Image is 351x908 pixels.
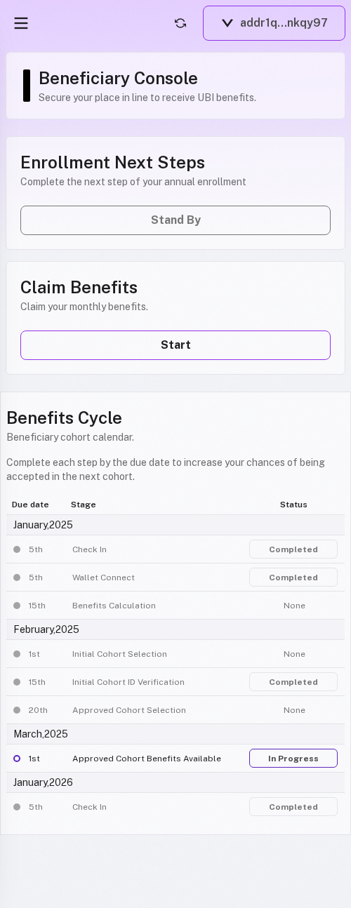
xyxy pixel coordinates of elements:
a: Start [20,331,331,360]
div: 20th [13,705,58,716]
div: Due date [12,499,57,510]
a: Completed [249,540,338,559]
a: In Progress [249,749,338,768]
button: None [251,700,338,719]
div: Initial Cohort Selection [72,648,237,660]
p: Complete each step by the due date to increase your chances of being accepted in the next cohort. [6,455,345,483]
p: Secure your place in line to receive UBI benefits. [39,91,331,105]
button: None [251,644,338,663]
p: Beneficiary cohort calendar. [6,430,345,444]
div: Benefits Calculation [72,600,237,611]
div: 5th [13,544,58,555]
div: March, 2025 [6,723,345,744]
div: Check In [72,801,235,813]
div: January, 2026 [6,772,345,792]
button: addr1q...nkqy97 [203,6,345,41]
div: 1st [13,648,58,660]
button: None [251,596,338,615]
div: Approved Cohort Benefits Available [72,753,235,764]
a: Completed [249,797,338,816]
h1: Enrollment Next Steps [20,151,331,173]
h1: Benefits Cycle [6,406,345,429]
p: Claim your monthly benefits. [20,300,331,314]
div: Stage [71,499,234,510]
div: January, 2025 [6,514,345,535]
div: 15th [13,676,58,688]
div: 1st [13,753,58,764]
h1: Claim Benefits [20,276,331,298]
a: Completed [249,672,338,691]
div: Initial Cohort ID Verification [72,676,235,688]
h1: Beneficiary Console [39,67,331,89]
div: Check In [72,544,235,555]
a: Completed [249,568,338,587]
div: Wallet Connect [72,572,235,583]
img: Vespr logo [220,19,234,27]
p: Complete the next step of your annual enrollment [20,175,331,189]
button: Refresh account status [169,12,192,34]
div: 5th [13,572,58,583]
div: February, 2025 [6,619,345,639]
div: Approved Cohort Selection [72,705,237,716]
div: Status [248,499,339,510]
div: 5th [13,801,58,813]
button: Open menu [6,8,37,39]
div: 15th [13,600,58,611]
